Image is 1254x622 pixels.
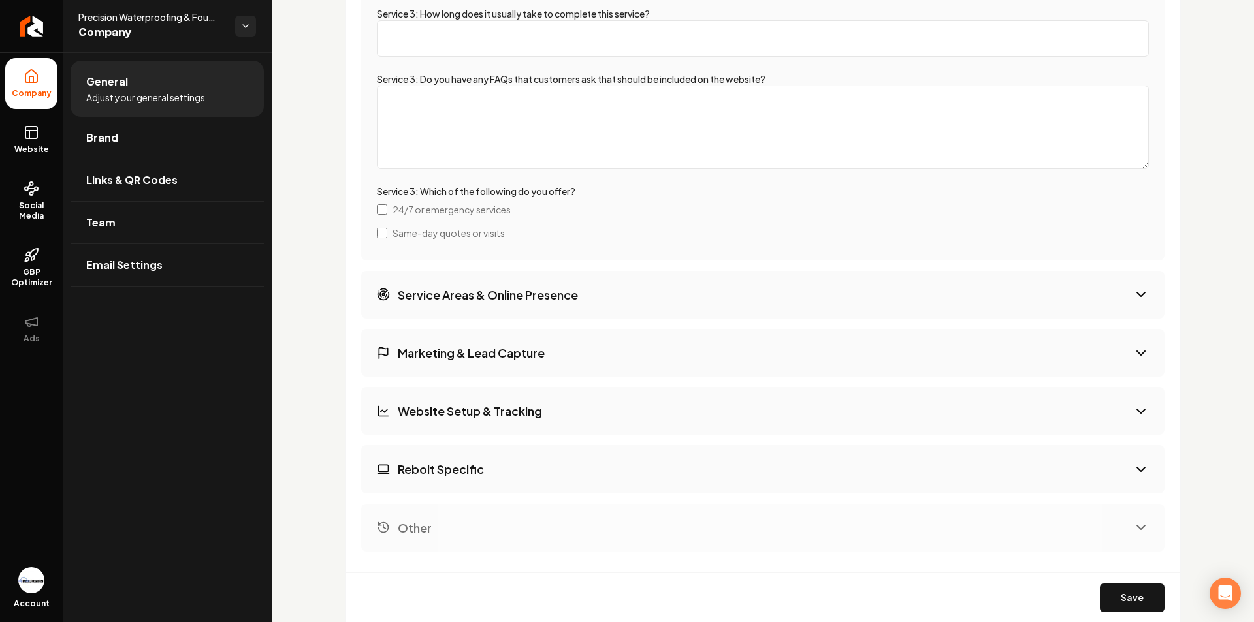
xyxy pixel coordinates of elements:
span: Ads [18,334,45,344]
input: Same-day quotes or visits [377,228,387,238]
img: Rebolt Logo [20,16,44,37]
label: Service 3: Do you have any FAQs that customers ask that should be included on the website? [377,73,765,85]
span: GBP Optimizer [5,267,57,288]
span: General [86,74,128,89]
label: Service 3: Which of the following do you offer? [377,185,575,197]
a: Website [5,114,57,165]
span: Account [14,599,50,609]
span: Same-day quotes or visits [393,226,505,240]
button: Service Areas & Online Presence [361,271,1165,319]
h3: Other [398,520,432,536]
button: Save [1100,583,1165,612]
span: Email Settings [86,257,163,273]
h3: Marketing & Lead Capture [398,345,545,361]
span: Company [78,23,225,42]
span: 24/7 or emergency services [393,203,511,216]
div: Open Intercom Messenger [1210,578,1241,609]
span: Website [9,144,54,155]
label: Service 3: How long does it usually take to complete this service? [377,8,650,20]
button: Other [361,504,1165,552]
button: Ads [5,303,57,354]
span: Company [7,88,57,99]
h3: Website Setup & Tracking [398,403,542,419]
a: Links & QR Codes [71,159,264,201]
button: Marketing & Lead Capture [361,329,1165,377]
h3: Rebolt Specific [398,461,484,477]
img: Precision Waterproofing & Foundation Repair [18,567,44,593]
button: Website Setup & Tracking [361,387,1165,435]
span: Links & QR Codes [86,172,178,188]
button: Rebolt Specific [361,445,1165,493]
a: Social Media [5,170,57,232]
a: GBP Optimizer [5,237,57,298]
h3: Service Areas & Online Presence [398,287,578,303]
span: Brand [86,130,118,146]
a: Email Settings [71,244,264,286]
span: Social Media [5,200,57,221]
a: Team [71,202,264,243]
a: Brand [71,117,264,159]
span: Precision Waterproofing & Foundation Repair [78,10,225,23]
span: Team [86,215,116,230]
span: Adjust your general settings. [86,91,208,104]
button: Open user button [18,567,44,593]
input: 24/7 or emergency services [377,204,387,215]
